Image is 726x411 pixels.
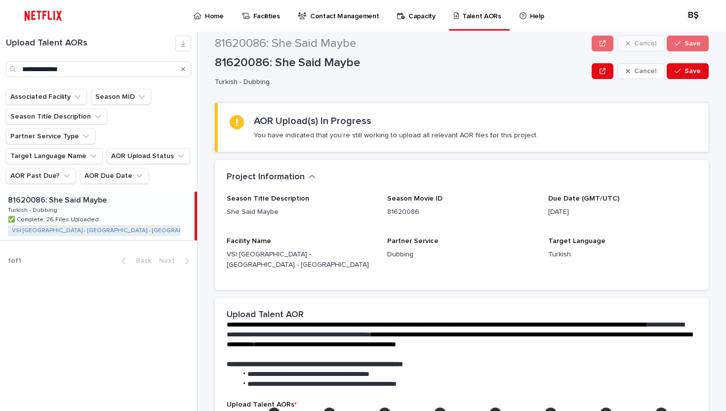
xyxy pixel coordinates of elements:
span: Facility Name [227,238,271,245]
span: Target Language [548,238,605,245]
button: Target Language Name [6,148,103,164]
span: Back [130,257,151,264]
span: Cancel [634,68,656,75]
span: Season Movie ID [387,195,443,202]
button: Cancel [617,36,665,51]
p: 81620086: She Said Maybe [215,56,588,70]
p: 81620086: She Said Maybe [8,194,109,205]
p: VSI [GEOGRAPHIC_DATA] - [GEOGRAPHIC_DATA] - [GEOGRAPHIC_DATA] [227,249,375,270]
h2: AOR Upload(s) In Progress [254,115,371,127]
button: Save [667,63,709,79]
h2: Upload Talent AOR [227,310,304,321]
p: ✅ Complete: 26 Files Uploaded [8,214,101,223]
span: Cancel [634,40,656,47]
button: AOR Past Due? [6,168,76,184]
span: Due Date (GMT/UTC) [548,195,619,202]
p: Turkish - Dubbing [215,78,584,86]
button: Back [114,256,155,265]
h2: Project Information [227,172,305,183]
p: Turkish [548,249,697,260]
button: Next [155,256,197,265]
h1: Upload Talent AORs [6,38,175,49]
p: You have indicated that you're still working to upload all relevant AOR files for this project. [254,131,538,140]
button: AOR Due Date [80,168,149,184]
span: Next [159,257,181,264]
p: Turkish - Dubbing [8,205,59,214]
button: Season MID [91,89,151,105]
p: [DATE] [548,207,697,217]
span: Partner Service [387,238,439,245]
input: Search [6,61,191,77]
button: Cancel [617,63,665,79]
p: Dubbing [387,249,536,260]
span: Save [685,68,701,75]
h2: 81620086: She Said Maybe [215,37,356,51]
button: Season Title Description [6,109,107,124]
button: AOR Upload Status [107,148,190,164]
button: Project Information [227,172,316,183]
button: Save [667,36,709,51]
span: Upload Talent AORs [227,401,297,408]
span: Season Title Description [227,195,309,202]
p: 81620086 [387,207,536,217]
button: Associated Facility [6,89,87,105]
p: She Said Maybe [227,207,375,217]
span: Save [685,40,701,47]
a: VSI [GEOGRAPHIC_DATA] - [GEOGRAPHIC_DATA] - [GEOGRAPHIC_DATA] [12,227,212,234]
img: ifQbXi3ZQGMSEF7WDB7W [20,6,67,26]
button: Partner Service Type [6,128,95,144]
div: BŞ [686,8,701,24]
